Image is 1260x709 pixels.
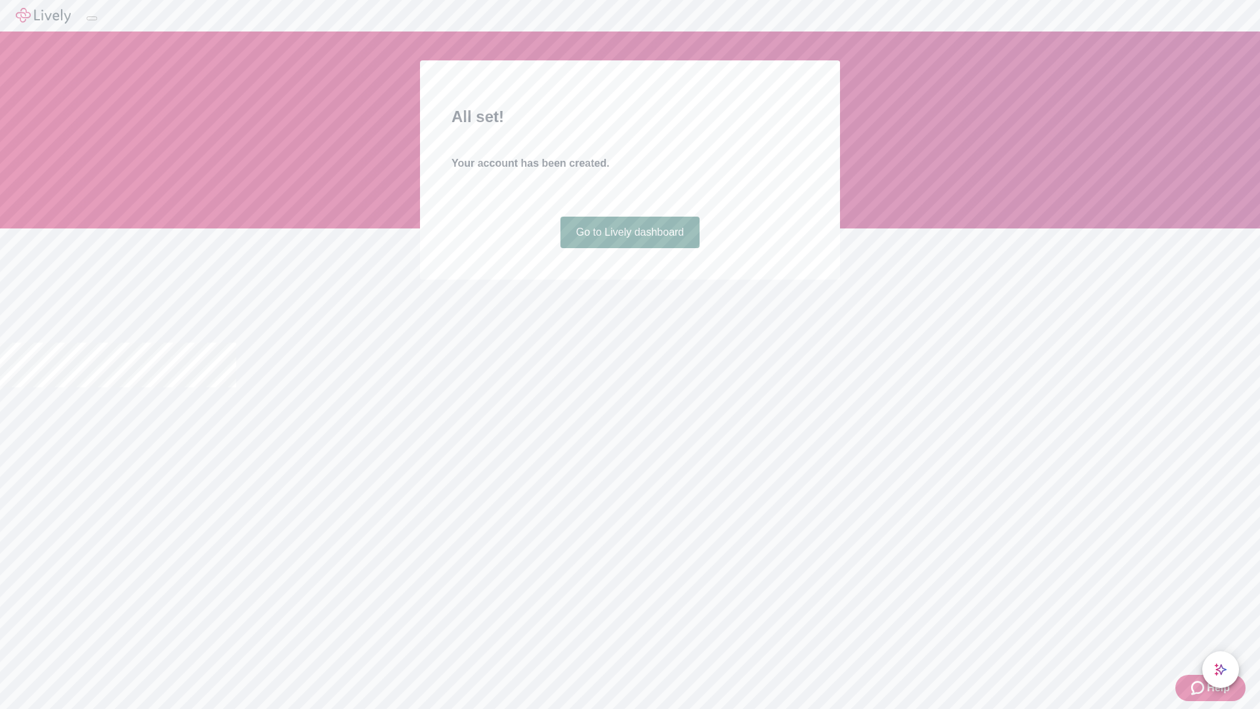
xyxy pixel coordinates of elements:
[451,156,808,171] h4: Your account has been created.
[560,217,700,248] a: Go to Lively dashboard
[1175,675,1246,701] button: Zendesk support iconHelp
[87,16,97,20] button: Log out
[1202,651,1239,688] button: chat
[16,8,71,24] img: Lively
[1207,680,1230,696] span: Help
[451,105,808,129] h2: All set!
[1191,680,1207,696] svg: Zendesk support icon
[1214,663,1227,676] svg: Lively AI Assistant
